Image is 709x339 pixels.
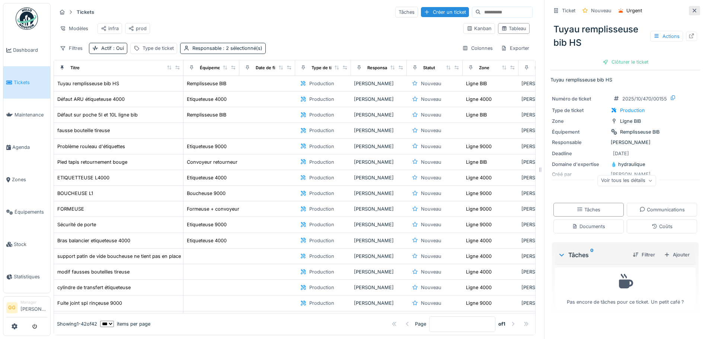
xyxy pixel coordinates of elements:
div: Type de ticket [143,45,174,52]
div: [PERSON_NAME] [521,190,571,197]
div: Ligne 4000 [466,253,492,260]
div: Ligne BIB [466,159,487,166]
div: Ligne 4000 [466,237,492,244]
div: support patin de vide boucheuse ne tient pas en place [57,253,181,260]
div: Remplisseuse BIB [187,111,226,118]
div: Nouveau [421,127,441,134]
div: Production [309,237,334,244]
sup: 0 [590,250,594,259]
div: [PERSON_NAME] [354,221,404,228]
div: [PERSON_NAME] [521,96,571,103]
a: Agenda [3,131,50,163]
div: Colonnes [459,43,496,54]
div: [PERSON_NAME] [521,174,571,181]
div: Nouveau [421,174,441,181]
span: Tickets [14,79,47,86]
div: [PERSON_NAME] [354,80,404,87]
div: Actions [650,31,683,42]
div: [PERSON_NAME] [521,80,571,87]
div: Deadline [552,150,608,157]
div: [PERSON_NAME] [521,300,571,307]
div: Date de fin prévue [256,65,293,71]
a: Zones [3,163,50,196]
div: Nouveau [421,159,441,166]
div: Nouveau [421,300,441,307]
div: Kanban [467,25,492,32]
div: [PERSON_NAME] [354,111,404,118]
a: Équipements [3,196,50,228]
div: Actif [101,45,124,52]
div: Tâches [577,206,600,213]
div: Tuyau remplisseuse bib HS [550,20,700,52]
div: Zone [479,65,489,71]
li: GG [6,302,17,313]
div: [PERSON_NAME] [354,96,404,103]
div: items per page [100,320,150,327]
span: Dashboard [13,47,47,54]
div: infra [101,25,119,32]
div: Nouveau [421,205,441,212]
div: [PERSON_NAME] [354,143,404,150]
div: Remplisseuse BIB [620,128,660,135]
span: Maintenance [15,111,47,118]
div: Production [309,143,334,150]
div: Ligne BIB [466,111,487,118]
div: Statut [423,65,435,71]
div: Ligne 4000 [466,96,492,103]
div: Exporter [498,43,533,54]
div: Demandé par [535,65,562,71]
div: Ligne 9000 [466,300,492,307]
span: Équipements [15,208,47,215]
a: Statistiques [3,260,50,293]
div: [PERSON_NAME] [354,190,404,197]
div: Nouveau [421,253,441,260]
div: Production [309,205,334,212]
a: Dashboard [3,34,50,66]
div: Nouveau [421,80,441,87]
div: Documents [572,223,605,230]
div: [PERSON_NAME] [354,159,404,166]
div: Fuite joint spi rinçeuse 9000 [57,300,122,307]
div: Pas encore de tâches pour ce ticket. Un petit café ? [560,271,691,306]
div: Nouveau [591,7,611,14]
div: [PERSON_NAME] [354,284,404,291]
div: Numéro de ticket [552,95,608,102]
strong: of 1 [498,320,505,327]
div: Type de ticket [312,65,341,71]
div: Ligne 9000 [466,190,492,197]
div: Responsable [552,139,608,146]
div: Modèles [57,23,92,34]
div: Ligne 9000 [466,143,492,150]
div: ETIQUETTEUSE L4000 [57,174,109,181]
div: Production [620,107,645,114]
div: Sécurité de porte [57,221,96,228]
div: FORMEUSE [57,205,84,212]
div: Nouveau [421,237,441,244]
div: BOUCHEUSE L1 [57,190,93,197]
div: Nouveau [421,143,441,150]
div: Tâches [558,250,627,259]
div: Production [309,96,334,103]
div: Production [309,268,334,275]
div: Voir tous les détails [598,175,656,186]
div: Communications [639,206,685,213]
div: Ligne 9000 [466,205,492,212]
a: GG Manager[PERSON_NAME] [6,300,47,317]
div: Etiqueteuse 9000 [187,221,227,228]
div: [PERSON_NAME] [521,268,571,275]
div: Clôturer le ticket [600,57,651,67]
div: Zone [552,118,608,125]
div: Production [309,111,334,118]
div: Nouveau [421,268,441,275]
div: Page [415,320,426,327]
div: [PERSON_NAME] [354,174,404,181]
div: Production [309,284,334,291]
div: Filtres [57,43,86,54]
div: [PERSON_NAME] [521,143,571,150]
div: Production [309,174,334,181]
div: Responsable [367,65,393,71]
div: Tableau [501,25,526,32]
div: Ligne BIB [620,118,641,125]
div: [PERSON_NAME] [521,111,571,118]
div: [PERSON_NAME] [354,205,404,212]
